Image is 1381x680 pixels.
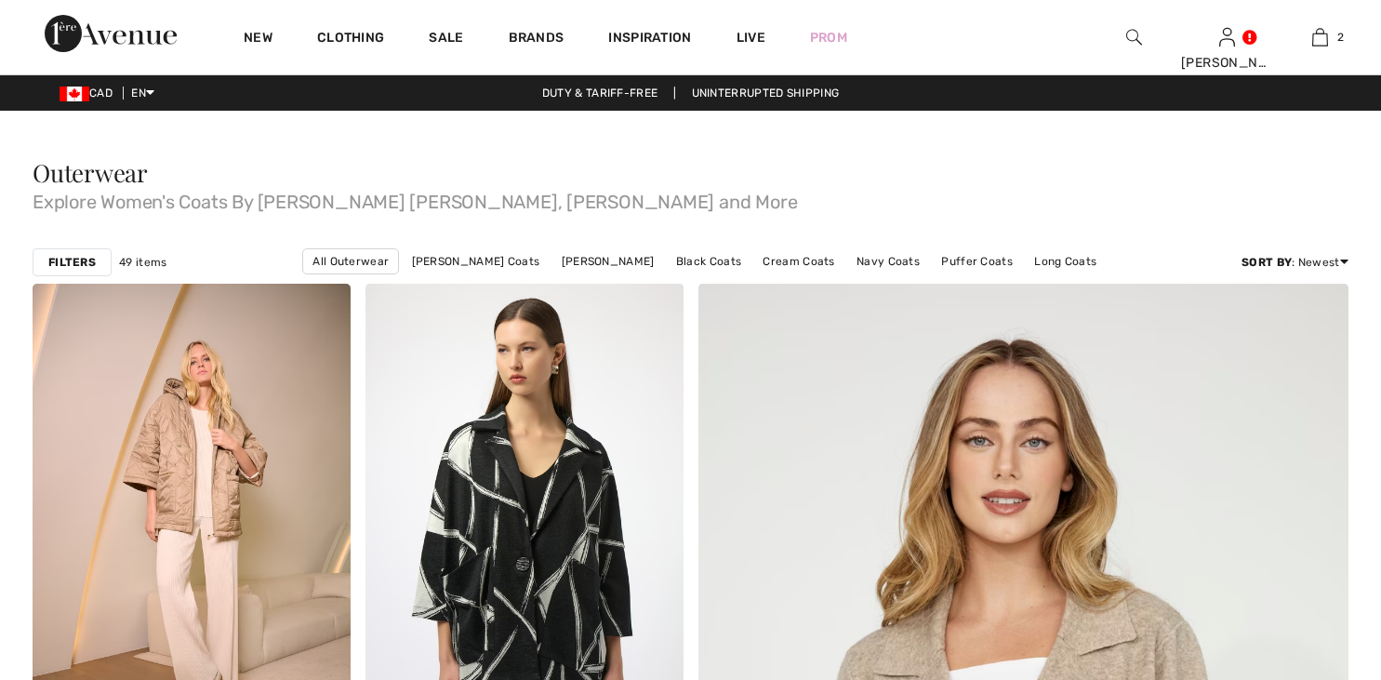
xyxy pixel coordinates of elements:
[1219,28,1235,46] a: Sign In
[1312,26,1328,48] img: My Bag
[131,87,154,100] span: EN
[737,28,765,47] a: Live
[810,28,847,47] a: Prom
[1242,256,1292,269] strong: Sort By
[1025,249,1106,273] a: Long Coats
[509,30,564,49] a: Brands
[847,249,929,273] a: Navy Coats
[667,249,750,273] a: Black Coats
[753,249,843,273] a: Cream Coats
[608,30,691,49] span: Inspiration
[429,30,463,49] a: Sale
[552,249,664,273] a: [PERSON_NAME]
[60,87,89,101] img: Canadian Dollar
[33,156,148,189] span: Outerwear
[60,87,120,100] span: CAD
[119,254,166,271] span: 49 items
[244,30,272,49] a: New
[1219,26,1235,48] img: My Info
[1181,53,1272,73] div: [PERSON_NAME]
[33,185,1348,211] span: Explore Women's Coats By [PERSON_NAME] [PERSON_NAME], [PERSON_NAME] and More
[317,30,384,49] a: Clothing
[1274,26,1365,48] a: 2
[932,249,1022,273] a: Puffer Coats
[48,254,96,271] strong: Filters
[403,249,550,273] a: [PERSON_NAME] Coats
[1337,29,1344,46] span: 2
[1242,254,1348,271] div: : Newest
[302,248,399,274] a: All Outerwear
[1126,26,1142,48] img: search the website
[45,15,177,52] img: 1ère Avenue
